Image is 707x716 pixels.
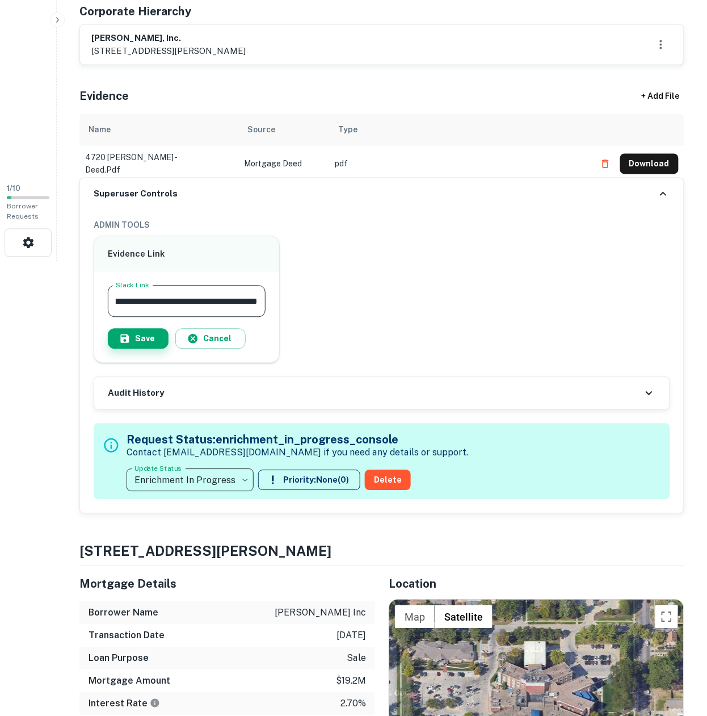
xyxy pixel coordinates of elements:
[650,625,707,680] iframe: Chat Widget
[79,576,375,593] h5: Mortgage Details
[395,606,435,629] button: Show street map
[127,432,468,449] h5: Request Status: enrichment_in_progress_console
[94,219,670,232] h6: ADMIN TOOLS
[595,155,616,173] button: Delete file
[91,44,246,58] p: [STREET_ADDRESS][PERSON_NAME]
[79,146,238,182] td: 4720 [PERSON_NAME] - deed.pdf
[329,146,590,182] td: pdf
[435,606,493,629] button: Show satellite imagery
[79,114,684,178] div: scrollable content
[336,629,366,643] p: [DATE]
[79,3,191,20] h5: Corporate Hierarchy
[89,652,149,665] h6: Loan Purpose
[275,606,366,620] p: [PERSON_NAME] inc
[238,114,329,146] th: Source
[116,280,149,290] label: Slack Link
[620,154,679,174] button: Download
[336,675,366,688] p: $19.2m
[89,629,165,643] h6: Transaction Date
[91,32,246,45] h6: [PERSON_NAME], inc.
[238,146,329,182] td: Mortgage Deed
[79,541,684,562] h4: [STREET_ADDRESS][PERSON_NAME]
[89,697,160,711] h6: Interest Rate
[7,185,20,193] span: 1 / 10
[127,464,254,496] div: Enrichment In Progress
[258,470,360,491] button: Priority:None(0)
[655,606,678,629] button: Toggle fullscreen view
[175,329,246,349] button: Cancel
[247,123,275,137] div: Source
[134,464,182,474] label: Update Status
[79,114,238,146] th: Name
[127,446,468,460] p: Contact [EMAIL_ADDRESS][DOMAIN_NAME] if you need any details or support.
[89,675,170,688] h6: Mortgage Amount
[365,470,411,491] button: Delete
[347,652,366,665] p: sale
[79,88,129,105] h5: Evidence
[621,87,700,107] div: + Add File
[108,329,169,349] button: Save
[338,123,357,137] div: Type
[340,697,366,711] p: 2.70%
[150,698,160,709] svg: The interest rates displayed on the website are for informational purposes only and may be report...
[7,203,39,221] span: Borrower Requests
[89,606,158,620] h6: Borrower Name
[89,123,111,137] div: Name
[329,114,590,146] th: Type
[94,188,178,201] h6: Superuser Controls
[108,248,266,261] h6: Evidence Link
[389,576,684,593] h5: Location
[108,387,164,400] h6: Audit History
